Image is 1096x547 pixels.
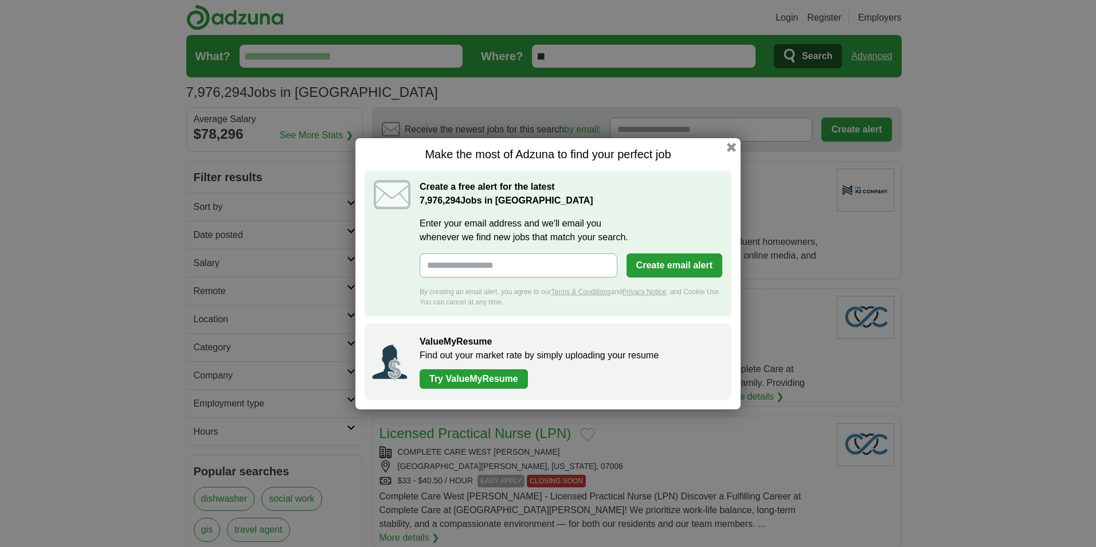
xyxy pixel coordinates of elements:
[420,287,722,307] div: By creating an email alert, you agree to our and , and Cookie Use. You can cancel at any time.
[627,253,722,278] button: Create email alert
[420,335,720,349] h2: ValueMyResume
[420,217,722,244] label: Enter your email address and we'll email you whenever we find new jobs that match your search.
[551,288,610,296] a: Terms & Conditions
[420,369,528,389] a: Try ValueMyResume
[420,349,720,362] p: Find out your market rate by simply uploading your resume
[365,147,731,162] h1: Make the most of Adzuna to find your perfect job
[420,194,460,208] span: 7,976,294
[374,180,410,209] img: icon_email.svg
[623,288,667,296] a: Privacy Notice
[420,196,593,205] strong: Jobs in [GEOGRAPHIC_DATA]
[420,180,722,208] h2: Create a free alert for the latest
